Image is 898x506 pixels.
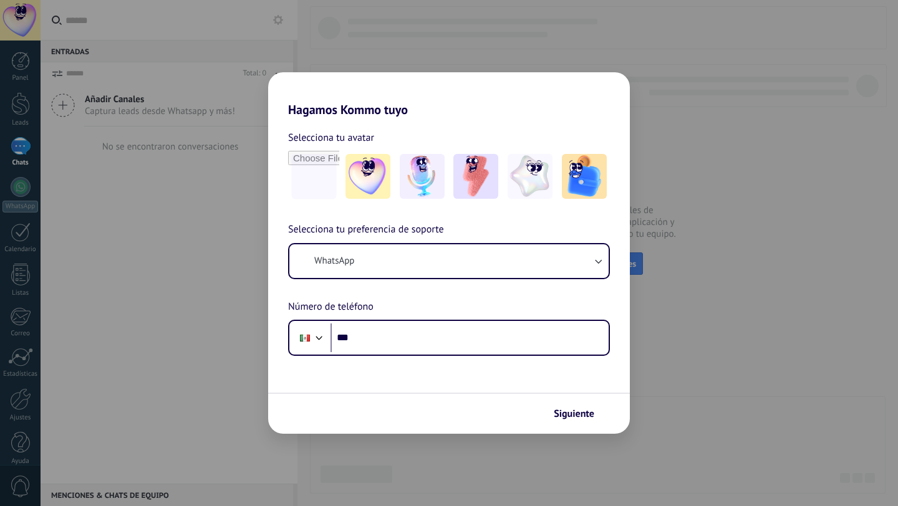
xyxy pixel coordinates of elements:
button: WhatsApp [289,244,609,278]
div: Mexico: + 52 [293,325,317,351]
button: Siguiente [548,403,611,424]
img: -5.jpeg [562,154,607,199]
img: -2.jpeg [400,154,445,199]
span: Selecciona tu preferencia de soporte [288,222,444,238]
img: -1.jpeg [345,154,390,199]
span: WhatsApp [314,255,354,267]
span: Selecciona tu avatar [288,130,374,146]
span: Siguiente [554,409,594,418]
img: -3.jpeg [453,154,498,199]
h2: Hagamos Kommo tuyo [268,72,630,117]
img: -4.jpeg [508,154,553,199]
span: Número de teléfono [288,299,374,315]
